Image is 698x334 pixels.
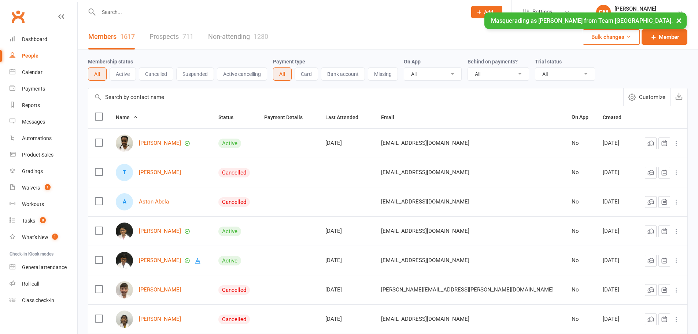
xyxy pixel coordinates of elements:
[381,283,554,297] span: [PERSON_NAME][EMAIL_ADDRESS][PERSON_NAME][DOMAIN_NAME]
[254,33,268,40] div: 1230
[325,113,366,122] button: Last Attended
[22,218,35,224] div: Tasks
[22,36,47,42] div: Dashboard
[96,7,462,17] input: Search...
[139,199,169,205] a: Aston Abela
[218,139,241,148] div: Active
[88,59,133,65] label: Membership status
[218,256,241,265] div: Active
[603,169,631,176] div: [DATE]
[22,102,40,108] div: Reports
[672,12,686,28] button: ×
[139,140,181,146] a: [PERSON_NAME]
[9,7,27,26] a: Clubworx
[10,48,77,64] a: People
[572,316,589,322] div: No
[491,17,673,24] span: Masquerading as [PERSON_NAME] from Team [GEOGRAPHIC_DATA].
[10,31,77,48] a: Dashboard
[22,69,43,75] div: Calendar
[218,227,241,236] div: Active
[535,59,562,65] label: Trial status
[10,229,77,246] a: What's New1
[572,199,589,205] div: No
[468,59,518,65] label: Behind on payments?
[218,113,241,122] button: Status
[639,93,665,102] span: Customize
[572,169,589,176] div: No
[218,285,250,295] div: Cancelled
[264,114,311,120] span: Payment Details
[603,228,631,234] div: [DATE]
[116,114,138,120] span: Name
[381,312,469,326] span: [EMAIL_ADDRESS][DOMAIN_NAME]
[217,67,267,81] button: Active cancelling
[218,315,250,324] div: Cancelled
[381,253,469,267] span: [EMAIL_ADDRESS][DOMAIN_NAME]
[603,287,631,293] div: [DATE]
[10,180,77,196] a: Waivers 1
[10,130,77,147] a: Automations
[532,4,553,20] span: Settings
[325,316,368,322] div: [DATE]
[10,259,77,276] a: General attendance kiosk mode
[614,5,677,12] div: [PERSON_NAME]
[10,196,77,213] a: Workouts
[10,97,77,114] a: Reports
[572,228,589,234] div: No
[603,257,631,264] div: [DATE]
[139,169,181,176] a: [PERSON_NAME]
[565,106,596,128] th: On App
[264,113,311,122] button: Payment Details
[381,224,469,238] span: [EMAIL_ADDRESS][DOMAIN_NAME]
[116,193,133,210] div: A
[22,281,39,287] div: Roll call
[116,113,138,122] button: Name
[176,67,214,81] button: Suspended
[22,168,43,174] div: Gradings
[572,287,589,293] div: No
[182,33,193,40] div: 711
[10,64,77,81] a: Calendar
[22,201,44,207] div: Workouts
[273,67,292,81] button: All
[603,114,629,120] span: Created
[596,5,611,19] div: CM
[52,234,58,240] span: 1
[22,185,40,191] div: Waivers
[642,29,687,45] a: Member
[623,88,670,106] button: Customize
[325,114,366,120] span: Last Attended
[381,195,469,209] span: [EMAIL_ADDRESS][DOMAIN_NAME]
[10,213,77,229] a: Tasks 8
[139,67,173,81] button: Cancelled
[583,29,640,45] button: Bulk changes
[218,168,250,177] div: Cancelled
[149,24,193,49] a: Prospects711
[10,114,77,130] a: Messages
[10,292,77,309] a: Class kiosk mode
[659,33,679,41] span: Member
[208,24,268,49] a: Non-attending1230
[40,217,46,223] span: 8
[22,264,67,270] div: General attendance
[325,228,368,234] div: [DATE]
[484,9,493,15] span: Add
[139,287,181,293] a: [PERSON_NAME]
[120,33,135,40] div: 1617
[381,113,402,122] button: Email
[116,164,133,181] div: T
[88,88,623,106] input: Search by contact name
[603,113,629,122] button: Created
[572,140,589,146] div: No
[572,257,589,264] div: No
[325,140,368,146] div: [DATE]
[22,53,38,59] div: People
[22,152,53,158] div: Product Sales
[218,114,241,120] span: Status
[45,184,51,190] span: 1
[325,287,368,293] div: [DATE]
[10,81,77,97] a: Payments
[22,86,45,92] div: Payments
[603,199,631,205] div: [DATE]
[368,67,398,81] button: Missing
